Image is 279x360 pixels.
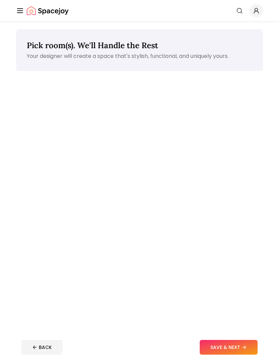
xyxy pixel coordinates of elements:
button: BACK [21,340,63,355]
span: Pick room(s). We'll Handle the Rest [27,40,158,51]
img: Spacejoy Logo [27,4,69,17]
a: Spacejoy [27,4,69,17]
p: Your designer will create a space that's stylish, functional, and uniquely yours. [27,52,252,60]
button: SAVE & NEXT [200,340,258,355]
